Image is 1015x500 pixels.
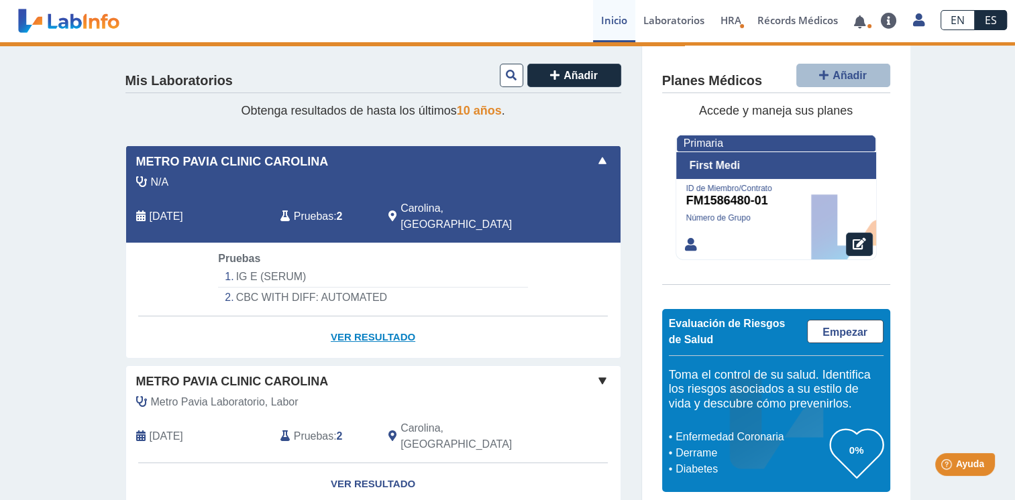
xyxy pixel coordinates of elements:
b: 2 [337,210,343,222]
div: : [270,200,378,233]
li: CBC WITH DIFF: AUTOMATED [218,288,527,308]
span: N/A [151,174,169,190]
span: Carolina, PR [400,200,549,233]
li: Derrame [672,445,830,461]
span: Pruebas [218,253,260,264]
span: Primaria [684,137,723,149]
div: : [270,420,378,452]
span: 2025-08-29 [150,208,183,225]
span: Accede y maneja sus planes [699,104,853,117]
button: Añadir [796,64,890,87]
span: Metro Pavia Laboratorio, Labor [151,394,299,410]
li: IG E (SERUM) [218,267,527,288]
span: Pruebas [294,208,333,225]
span: Pruebas [294,428,333,444]
span: Añadir [564,70,598,81]
span: Carolina, PR [400,420,549,452]
h5: Toma el control de su salud. Identifica los riesgos asociados a su estilo de vida y descubre cómo... [669,368,884,412]
span: Añadir [833,70,867,81]
h4: Mis Laboratorios [125,73,233,89]
span: Metro Pavia Clinic Carolina [136,153,329,171]
h4: Planes Médicos [662,73,762,89]
span: 2025-08-02 [150,428,183,444]
span: Metro Pavia Clinic Carolina [136,373,329,391]
span: 10 años [457,104,502,117]
span: Evaluación de Riesgos de Salud [669,318,786,345]
b: 2 [337,430,343,442]
a: EN [941,10,975,30]
a: Ver Resultado [126,316,621,359]
button: Añadir [527,64,621,87]
h3: 0% [830,442,884,458]
a: Empezar [807,320,884,343]
a: ES [975,10,1007,30]
span: Obtenga resultados de hasta los últimos . [241,104,504,117]
span: HRA [720,13,741,27]
li: Enfermedad Coronaria [672,429,830,445]
iframe: Help widget launcher [896,448,1000,485]
span: Empezar [822,326,867,338]
li: Diabetes [672,461,830,477]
